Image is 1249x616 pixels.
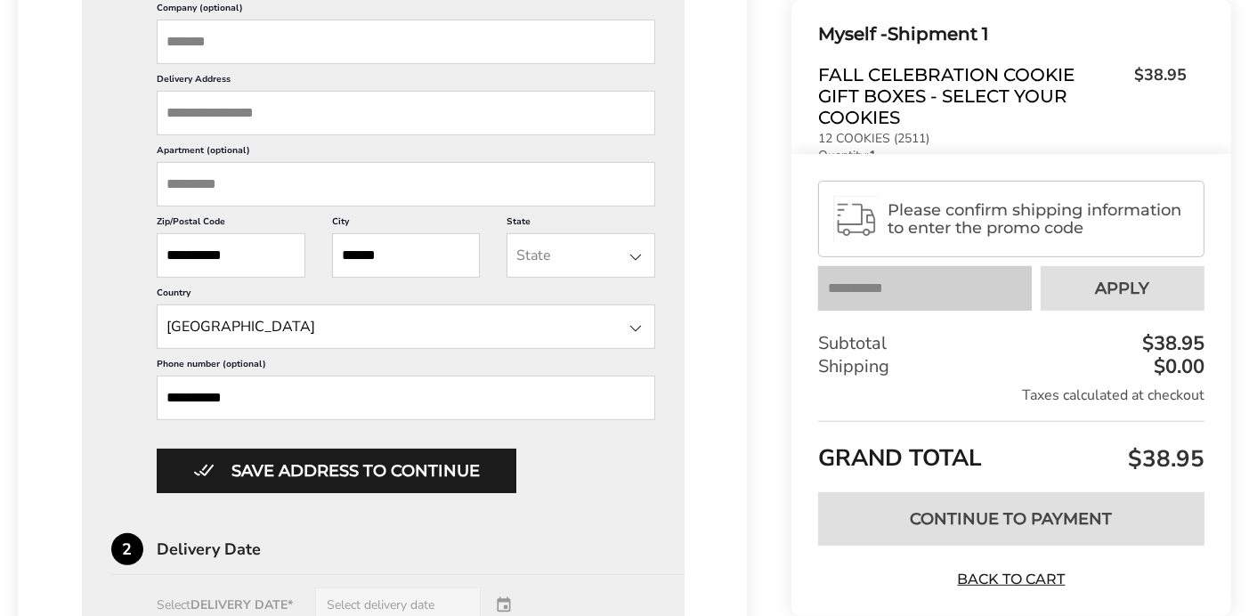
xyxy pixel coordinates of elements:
[157,287,655,304] label: Country
[949,570,1074,589] a: Back to Cart
[157,304,655,349] input: State
[157,91,655,135] input: Delivery Address
[157,541,685,557] div: Delivery Date
[157,358,655,376] label: Phone number (optional)
[1138,334,1204,353] div: $38.95
[818,133,1187,145] p: 12 COOKIES (2511)
[1096,280,1150,296] span: Apply
[157,215,305,233] label: Zip/Postal Code
[818,492,1204,546] button: Continue to Payment
[818,421,1204,479] div: GRAND TOTAL
[869,147,876,164] strong: 1
[818,355,1204,378] div: Shipping
[1123,443,1204,474] span: $38.95
[818,150,1187,162] p: Quantity:
[818,332,1204,355] div: Subtotal
[157,20,655,64] input: Company
[818,20,1187,49] div: Shipment 1
[1149,357,1204,377] div: $0.00
[1041,266,1204,311] button: Apply
[888,201,1188,237] span: Please confirm shipping information to enter the promo code
[1125,64,1187,124] span: $38.95
[332,215,481,233] label: City
[332,233,481,278] input: City
[157,2,655,20] label: Company (optional)
[157,233,305,278] input: ZIP
[157,162,655,207] input: Apartment
[818,23,888,45] span: Myself -
[157,449,516,493] button: Button save address
[818,385,1204,405] div: Taxes calculated at checkout
[111,533,143,565] div: 2
[818,64,1187,128] a: Fall Celebration Cookie Gift Boxes - Select Your Cookies$38.95
[157,144,655,162] label: Apartment (optional)
[157,73,655,91] label: Delivery Address
[507,215,655,233] label: State
[507,233,655,278] input: State
[818,64,1125,128] span: Fall Celebration Cookie Gift Boxes - Select Your Cookies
